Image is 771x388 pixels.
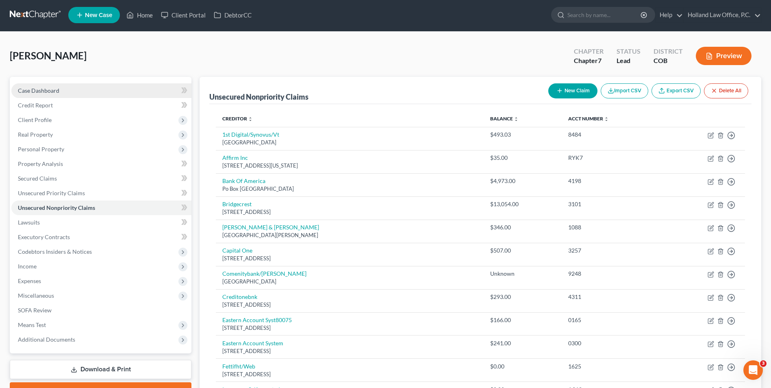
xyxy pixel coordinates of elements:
[490,223,555,231] div: $346.00
[18,190,85,196] span: Unsecured Priority Claims
[617,47,641,56] div: Status
[222,255,477,262] div: [STREET_ADDRESS]
[568,293,656,301] div: 4311
[222,154,248,161] a: Affirm Inc
[222,371,477,378] div: [STREET_ADDRESS]
[222,208,477,216] div: [STREET_ADDRESS]
[222,340,283,347] a: Eastern Account System
[568,270,656,278] div: 9248
[490,339,555,347] div: $241.00
[654,56,683,65] div: COB
[490,362,555,371] div: $0.00
[248,117,253,122] i: unfold_more
[222,316,292,323] a: Eastern Account Syst80075
[601,83,648,98] button: Import CSV
[574,47,604,56] div: Chapter
[18,175,57,182] span: Secured Claims
[11,303,191,318] a: SOFA Review
[222,324,477,332] div: [STREET_ADDRESS]
[18,102,53,109] span: Credit Report
[18,219,40,226] span: Lawsuits
[567,7,642,22] input: Search by name...
[18,204,95,211] span: Unsecured Nonpriority Claims
[11,157,191,171] a: Property Analysis
[568,116,609,122] a: Acct Number unfold_more
[18,146,64,153] span: Personal Property
[10,50,87,61] span: [PERSON_NAME]
[11,215,191,230] a: Lawsuits
[18,233,70,240] span: Executory Contracts
[11,230,191,244] a: Executory Contracts
[548,83,597,98] button: New Claim
[222,347,477,355] div: [STREET_ADDRESS]
[18,321,46,328] span: Means Test
[222,293,257,300] a: Creditonebnk
[598,57,602,64] span: 7
[11,98,191,113] a: Credit Report
[222,201,252,207] a: Bridgecrest
[18,160,63,167] span: Property Analysis
[652,83,701,98] a: Export CSV
[222,247,252,254] a: Capital One
[490,316,555,324] div: $166.00
[222,278,477,286] div: [GEOGRAPHIC_DATA]
[568,339,656,347] div: 0300
[18,87,59,94] span: Case Dashboard
[490,131,555,139] div: $493.03
[222,301,477,309] div: [STREET_ADDRESS]
[222,162,477,170] div: [STREET_ADDRESS][US_STATE]
[10,360,191,379] a: Download & Print
[568,131,656,139] div: 8484
[490,116,519,122] a: Balance unfold_more
[604,117,609,122] i: unfold_more
[11,186,191,201] a: Unsecured Priority Claims
[568,362,656,371] div: 1625
[18,336,75,343] span: Additional Documents
[11,201,191,215] a: Unsecured Nonpriority Claims
[122,8,157,22] a: Home
[656,8,683,22] a: Help
[222,185,477,193] div: Po Box [GEOGRAPHIC_DATA]
[696,47,751,65] button: Preview
[568,200,656,208] div: 3101
[222,224,319,231] a: [PERSON_NAME] & [PERSON_NAME]
[490,270,555,278] div: Unknown
[490,154,555,162] div: $35.00
[617,56,641,65] div: Lead
[18,263,37,270] span: Income
[11,171,191,186] a: Secured Claims
[743,360,763,380] iframe: Intercom live chat
[574,56,604,65] div: Chapter
[514,117,519,122] i: unfold_more
[18,131,53,138] span: Real Property
[490,293,555,301] div: $293.00
[18,248,92,255] span: Codebtors Insiders & Notices
[18,116,52,123] span: Client Profile
[11,83,191,98] a: Case Dashboard
[568,154,656,162] div: RYK7
[85,12,112,18] span: New Case
[704,83,748,98] button: Delete All
[157,8,210,22] a: Client Portal
[222,270,306,277] a: Comenitybank/[PERSON_NAME]
[18,307,52,314] span: SOFA Review
[568,177,656,185] div: 4198
[490,200,555,208] div: $13,054.00
[654,47,683,56] div: District
[568,246,656,255] div: 3257
[222,231,477,239] div: [GEOGRAPHIC_DATA][PERSON_NAME]
[222,116,253,122] a: Creditor unfold_more
[222,363,255,370] a: Fettifht/Web
[568,316,656,324] div: 0165
[209,92,308,102] div: Unsecured Nonpriority Claims
[18,277,41,284] span: Expenses
[568,223,656,231] div: 1088
[684,8,761,22] a: Holland Law Office, P.C.
[18,292,54,299] span: Miscellaneous
[490,246,555,255] div: $507.00
[222,131,279,138] a: 1st Digital/Synovus/Vt
[210,8,256,22] a: DebtorCC
[222,139,477,146] div: [GEOGRAPHIC_DATA]
[760,360,767,367] span: 3
[222,177,265,184] a: Bank Of America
